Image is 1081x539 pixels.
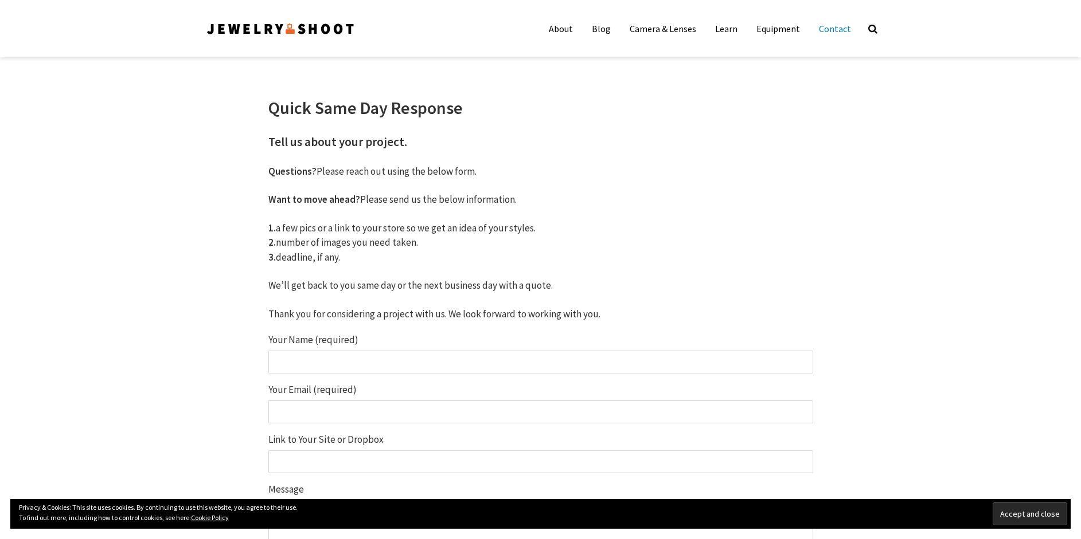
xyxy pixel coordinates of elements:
a: Equipment [748,17,809,40]
input: Your Email (required) [268,400,813,423]
strong: 1. [268,222,276,234]
label: Link to Your Site or Dropbox [268,435,813,473]
strong: Want to move ahead? [268,193,360,206]
strong: Questions? [268,165,317,178]
div: Privacy & Cookies: This site uses cookies. By continuing to use this website, you agree to their ... [10,499,1071,529]
a: Learn [707,17,746,40]
p: Thank you for considering a project with us. We look forward to working with you. [268,307,813,322]
input: Accept and close [993,502,1067,525]
p: Please send us the below information. [268,192,813,207]
label: Your Email (required) [268,385,813,423]
h1: Quick Same Day Response [268,97,813,118]
strong: 2. [268,236,276,249]
input: Link to Your Site or Dropbox [268,450,813,473]
img: Jewelry Photographer Bay Area - San Francisco | Nationwide via Mail [205,19,356,38]
a: Blog [583,17,619,40]
label: Your Name (required) [268,335,813,373]
strong: 3. [268,251,276,263]
a: About [540,17,582,40]
a: Camera & Lenses [621,17,705,40]
a: Cookie Policy [191,513,229,522]
p: a few pics or a link to your store so we get an idea of your styles. number of images you need ta... [268,221,813,265]
h3: Tell us about your project. [268,134,813,151]
p: We’ll get back to you same day or the next business day with a quote. [268,278,813,293]
a: Contact [810,17,860,40]
input: Your Name (required) [268,351,813,373]
p: Please reach out using the below form. [268,164,813,179]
